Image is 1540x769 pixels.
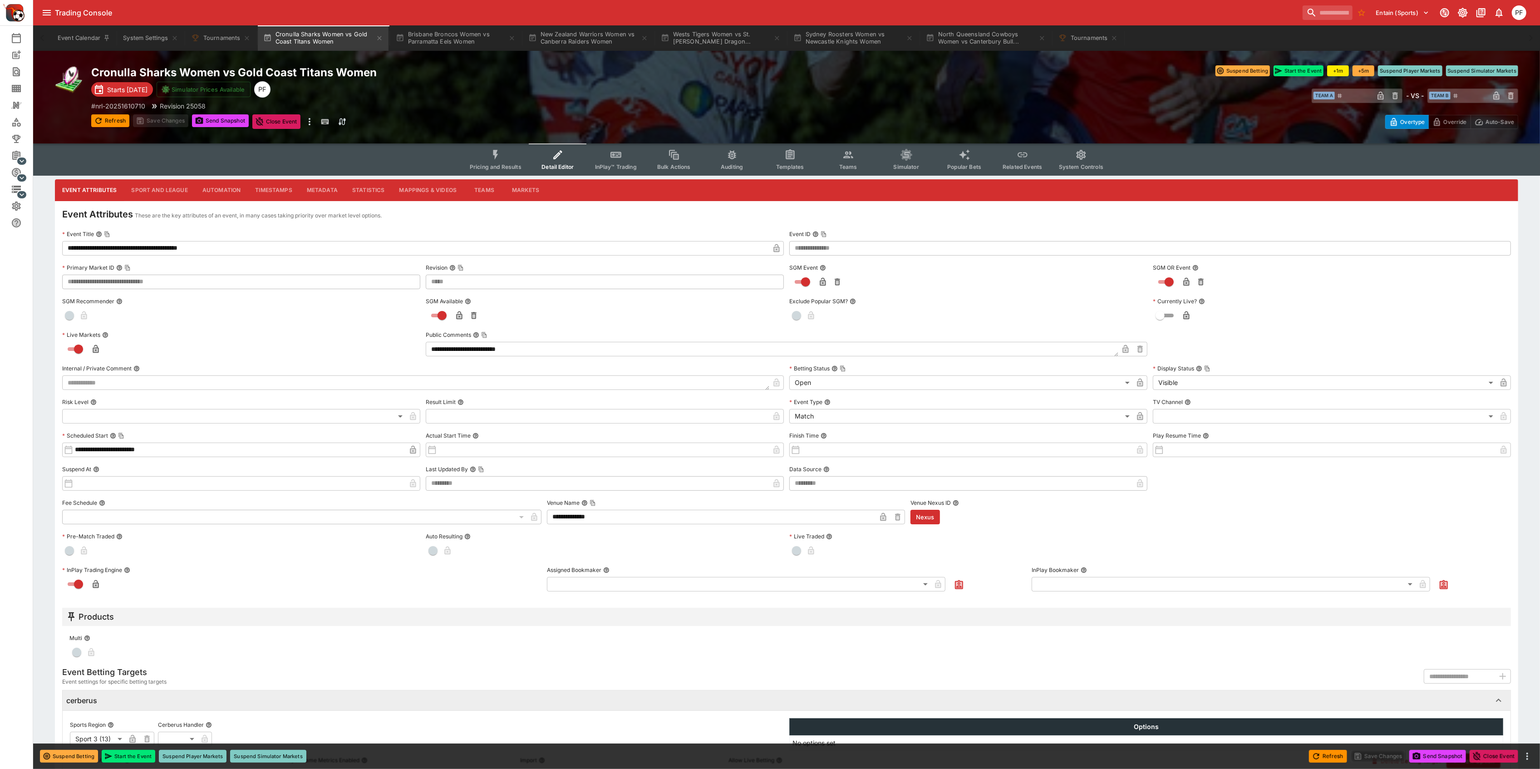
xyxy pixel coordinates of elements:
[789,465,822,473] p: Data Source
[55,8,1299,18] div: Trading Console
[124,179,195,201] button: Sport and League
[116,265,123,271] button: Primary Market IDCopy To Clipboard
[1153,365,1194,372] p: Display Status
[1153,297,1197,305] p: Currently Live?
[541,163,574,170] span: Detail Editor
[11,150,36,161] div: Management
[478,466,484,473] button: Copy To Clipboard
[1059,163,1103,170] span: System Controls
[133,365,140,372] button: Internal / Private Comment
[1353,65,1374,76] button: +5m
[1429,92,1451,99] span: Team B
[1400,117,1425,127] p: Overtype
[789,532,824,540] p: Live Traded
[11,33,36,44] div: Event Calendar
[821,433,827,439] button: Finish Time
[458,265,464,271] button: Copy To Clipboard
[300,179,345,201] button: Metadata
[426,532,462,540] p: Auto Resulting
[11,167,36,178] div: Sports Pricing
[470,466,476,473] button: Last Updated ByCopy To Clipboard
[3,2,25,24] img: PriceKinetics Logo
[426,465,468,473] p: Last Updated By
[390,25,521,51] button: Brisbane Broncos Women vs Parramatta Eels Women
[124,567,130,573] button: InPlay Trading Engine
[839,163,857,170] span: Teams
[62,264,114,271] p: Primary Market ID
[789,375,1133,390] div: Open
[481,332,487,338] button: Copy To Clipboard
[1512,5,1526,20] div: Peter Fairgrieve
[473,332,479,338] button: Public CommentsCopy To Clipboard
[947,163,981,170] span: Popular Bets
[62,566,122,574] p: InPlay Trading Engine
[195,179,248,201] button: Automation
[66,696,97,705] h6: cerberus
[11,100,36,111] div: Nexus Entities
[823,466,830,473] button: Data Source
[789,230,811,238] p: Event ID
[1215,65,1270,76] button: Suspend Betting
[1385,115,1518,129] div: Start From
[1471,115,1518,129] button: Auto-Save
[62,465,91,473] p: Suspend At
[91,101,145,111] p: Copy To Clipboard
[52,25,116,51] button: Event Calendar
[124,265,131,271] button: Copy To Clipboard
[62,499,97,507] p: Fee Schedule
[581,500,588,506] button: Venue NameCopy To Clipboard
[1303,5,1353,20] input: search
[840,365,846,372] button: Copy To Clipboard
[135,211,382,220] p: These are the key attributes of an event, in many cases taking priority over market level options.
[1406,91,1424,100] h6: - VS -
[91,65,805,79] h2: Copy To Clipboard
[1522,751,1533,762] button: more
[1385,115,1429,129] button: Overtype
[11,83,36,94] div: Template Search
[62,208,133,220] h4: Event Attributes
[108,722,114,728] button: Sports Region
[70,732,125,746] div: Sport 3 (13)
[55,65,84,94] img: rugby_league.png
[1470,750,1518,763] button: Close Event
[464,533,471,540] button: Auto Resulting
[1486,117,1514,127] p: Auto-Save
[159,750,226,763] button: Suspend Player Markets
[462,143,1111,176] div: Event type filters
[657,163,691,170] span: Bulk Actions
[62,331,100,339] p: Live Markets
[1153,432,1201,439] p: Play Resume Time
[62,230,94,238] p: Event Title
[248,179,300,201] button: Timestamps
[776,163,804,170] span: Templates
[102,750,155,763] button: Start the Event
[788,25,919,51] button: Sydney Roosters Women vs Newcastle Knights Women
[1509,3,1529,23] button: Peter Fairgrieve
[70,721,106,729] p: Sports Region
[11,117,36,128] div: Categories
[1032,566,1079,574] p: InPlay Bookmaker
[850,298,856,305] button: Exclude Popular SGM?
[1446,65,1519,76] button: Suspend Simulator Markets
[62,398,89,406] p: Risk Level
[90,399,97,405] button: Risk Level
[69,634,82,642] p: Multi
[1192,265,1199,271] button: SGM OR Event
[1203,433,1209,439] button: Play Resume Time
[91,114,129,127] button: Refresh
[11,133,36,144] div: Tournaments
[1491,5,1507,21] button: Notifications
[11,184,36,195] div: Infrastructure
[1204,365,1210,372] button: Copy To Clipboard
[1428,115,1471,129] button: Override
[590,500,596,506] button: Copy To Clipboard
[812,231,819,237] button: Event IDCopy To Clipboard
[789,432,819,439] p: Finish Time
[1436,577,1452,593] button: Assign to Me
[458,399,464,405] button: Result Limit
[116,533,123,540] button: Pre-Match Traded
[102,332,108,338] button: Live Markets
[655,25,786,51] button: Wests Tigers Women vs St. [PERSON_NAME] Dragon...
[470,163,522,170] span: Pricing and Results
[1314,92,1335,99] span: Team A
